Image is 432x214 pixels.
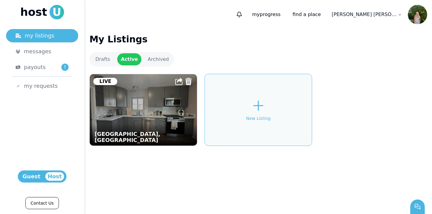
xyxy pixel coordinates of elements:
[24,63,46,71] span: payouts
[247,8,285,21] p: progress
[95,131,197,143] p: [GEOGRAPHIC_DATA], [GEOGRAPHIC_DATA]
[93,78,117,85] div: Live
[45,172,64,181] span: Host
[117,53,141,65] a: Active
[20,5,64,19] a: hostU
[89,74,197,146] a: San Diego, CA 92115, USA[GEOGRAPHIC_DATA], [GEOGRAPHIC_DATA]ShareTrashLive
[89,34,427,45] h1: My Listings
[25,197,59,209] a: Contact Us
[332,11,397,18] p: [PERSON_NAME] [PERSON_NAME]
[91,53,115,65] a: Drafts
[408,5,427,24] img: Ella Freeman avatar
[252,12,260,17] span: my
[16,31,69,40] div: my listings
[24,82,58,90] span: my requests
[90,74,197,146] img: San Diego, CA 92115, USA
[6,61,78,74] a: payouts!
[6,79,78,93] a: my requests
[175,78,182,85] img: Share
[328,8,405,21] a: [PERSON_NAME] [PERSON_NAME]
[61,64,69,71] span: !
[24,47,51,56] span: messages
[185,78,192,85] img: Trash
[50,5,64,19] span: U
[6,45,78,58] a: messages
[288,8,326,21] a: find a place
[20,6,47,18] span: host
[20,172,43,181] span: Guest
[144,53,173,65] a: Archived
[205,74,312,146] a: New Listing
[6,29,78,42] a: my listings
